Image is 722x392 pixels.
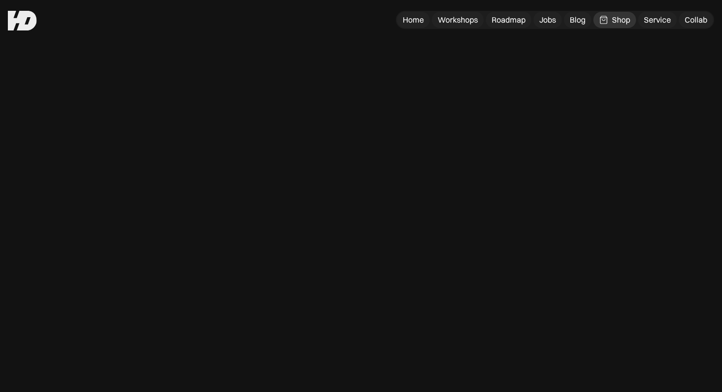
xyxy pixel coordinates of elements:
div: Collab [685,15,707,25]
div: Roadmap [492,15,526,25]
div: Home [403,15,424,25]
a: Blog [564,12,591,28]
div: Blog [570,15,585,25]
a: Workshops [432,12,484,28]
div: Workshops [438,15,478,25]
div: Jobs [539,15,556,25]
a: Home [397,12,430,28]
a: Collab [679,12,713,28]
div: Shop [612,15,630,25]
div: Service [644,15,671,25]
a: Jobs [533,12,562,28]
a: Service [638,12,677,28]
a: Roadmap [486,12,531,28]
a: Shop [593,12,636,28]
